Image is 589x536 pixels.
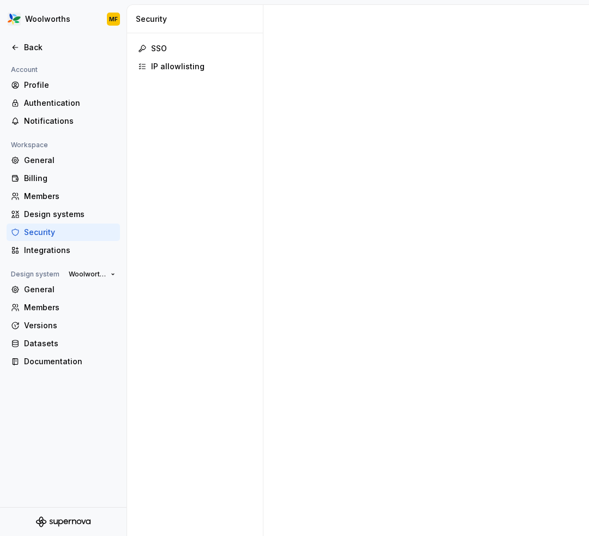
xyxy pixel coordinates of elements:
div: Versions [24,320,116,331]
div: SSO [151,43,252,54]
button: WoolworthsMF [2,7,124,31]
a: Authentication [7,94,120,112]
svg: Supernova Logo [36,516,91,527]
div: Members [24,191,116,202]
div: IP allowlisting [151,61,252,72]
div: Documentation [24,356,116,367]
div: Design system [7,268,64,281]
div: MF [109,15,118,23]
a: Members [7,188,120,205]
div: Members [24,302,116,313]
a: Documentation [7,353,120,370]
a: SSO [134,40,256,57]
div: Design systems [24,209,116,220]
div: Billing [24,173,116,184]
img: 551ca721-6c59-42a7-accd-e26345b0b9d6.png [8,13,21,26]
a: Notifications [7,112,120,130]
div: Integrations [24,245,116,256]
div: Authentication [24,98,116,109]
div: Notifications [24,116,116,127]
div: General [24,284,116,295]
div: Workspace [7,138,52,152]
a: Profile [7,76,120,94]
div: Security [24,227,116,238]
span: Woolworths [69,270,106,279]
a: Back [7,39,120,56]
a: IP allowlisting [134,58,256,75]
a: Security [7,224,120,241]
div: Datasets [24,338,116,349]
a: Datasets [7,335,120,352]
a: Integrations [7,242,120,259]
a: Versions [7,317,120,334]
div: Security [136,14,259,25]
a: General [7,281,120,298]
div: General [24,155,116,166]
a: Design systems [7,206,120,223]
a: Billing [7,170,120,187]
div: Profile [24,80,116,91]
a: Members [7,299,120,316]
div: Account [7,63,42,76]
div: Back [24,42,116,53]
div: Woolworths [25,14,70,25]
a: General [7,152,120,169]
